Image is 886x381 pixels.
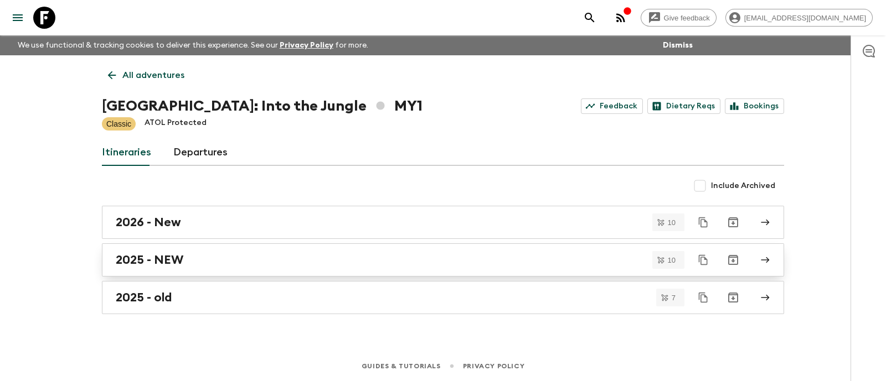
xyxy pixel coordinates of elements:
[711,180,775,191] span: Include Archived
[725,98,784,114] a: Bookings
[579,7,601,29] button: search adventures
[661,257,682,264] span: 10
[102,139,151,166] a: Itineraries
[693,288,713,307] button: Duplicate
[7,7,29,29] button: menu
[581,98,643,114] a: Feedback
[122,69,184,82] p: All adventures
[660,38,696,53] button: Dismiss
[173,139,228,166] a: Departures
[102,281,784,314] a: 2025 - old
[102,206,784,239] a: 2026 - New
[725,9,873,27] div: [EMAIL_ADDRESS][DOMAIN_NAME]
[738,14,872,22] span: [EMAIL_ADDRESS][DOMAIN_NAME]
[693,212,713,232] button: Duplicate
[722,211,744,233] button: Archive
[647,98,720,114] a: Dietary Reqs
[102,243,784,276] a: 2025 - NEW
[116,215,181,229] h2: 2026 - New
[661,219,682,226] span: 10
[13,35,373,55] p: We use functional & tracking cookies to deliver this experience. See our for more.
[280,41,333,49] a: Privacy Policy
[116,253,183,267] h2: 2025 - NEW
[463,360,524,372] a: Privacy Policy
[362,360,441,372] a: Guides & Tutorials
[641,9,717,27] a: Give feedback
[722,249,744,271] button: Archive
[658,14,716,22] span: Give feedback
[722,286,744,309] button: Archive
[693,250,713,270] button: Duplicate
[102,64,190,86] a: All adventures
[102,95,423,117] h1: [GEOGRAPHIC_DATA]: Into the Jungle MY1
[116,290,172,305] h2: 2025 - old
[145,117,207,131] p: ATOL Protected
[665,294,682,301] span: 7
[106,118,131,129] p: Classic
